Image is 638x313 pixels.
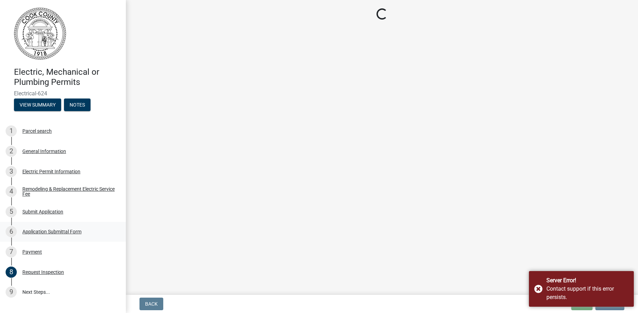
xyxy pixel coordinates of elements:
img: Cook County, Georgia [14,7,66,60]
wm-modal-confirm: Summary [14,102,61,108]
div: Application Submittal Form [22,229,81,234]
div: 6 [6,226,17,237]
div: 9 [6,286,17,298]
div: Request Inspection [22,270,64,275]
div: 4 [6,186,17,197]
div: 7 [6,246,17,257]
button: Back [139,298,163,310]
div: Payment [22,249,42,254]
div: 2 [6,146,17,157]
span: Back [145,301,158,307]
div: 1 [6,125,17,137]
div: Electric Permit Information [22,169,80,174]
span: Electrical-624 [14,90,112,97]
div: Submit Application [22,209,63,214]
div: 3 [6,166,17,177]
div: Contact support if this error persists. [546,285,629,301]
div: Parcel search [22,129,52,133]
div: Server Error! [546,276,629,285]
div: General Information [22,149,66,154]
button: View Summary [14,99,61,111]
div: 5 [6,206,17,217]
button: Notes [64,99,91,111]
wm-modal-confirm: Notes [64,102,91,108]
div: 8 [6,267,17,278]
h4: Electric, Mechanical or Plumbing Permits [14,67,120,87]
div: Remodeling & Replacement Electric Service Fee [22,187,115,196]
